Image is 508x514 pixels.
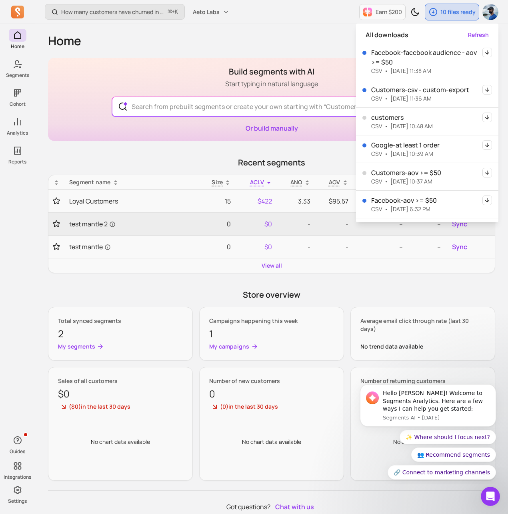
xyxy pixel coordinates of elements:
span: ( 0 ) [220,403,228,410]
p: All downloads [366,30,408,40]
p: CSV [371,122,382,130]
span: • [384,95,388,103]
a: Or build manually [246,124,298,133]
p: Integrations [4,474,31,480]
div: No trend data available [360,343,485,351]
span: • [384,150,388,158]
h1: Build segments with AI [225,66,318,77]
button: Toggle favorite [53,197,60,205]
span: test mantle [69,242,111,252]
p: [DATE] 6:32 PM [390,205,430,213]
p: Segments [6,72,29,79]
span: ANO [290,178,302,186]
p: Analytics [7,130,28,136]
p: [DATE] 11:36 AM [390,95,432,103]
p: in the last 30 days [209,403,334,411]
span: ACLV [250,178,264,186]
p: Recent segments [48,157,495,168]
p: AOV [329,178,340,186]
iframe: Intercom notifications message [348,377,508,484]
p: Campaigns happening this week [209,317,334,325]
p: My campaigns [209,343,250,351]
p: CSV [371,67,382,75]
p: $95.57 [320,196,348,206]
p: Cohort [10,101,26,107]
p: No chart data available [242,438,301,446]
p: Average email click through rate (last 30 days) [360,317,485,333]
button: Sync [450,240,469,253]
iframe: Intercom live chat [481,487,500,506]
a: test mantle [69,242,194,252]
input: Search from prebuilt segments or create your own starting with “Customers who” ... [125,97,418,116]
h1: Home [48,34,495,48]
a: $0 [58,387,70,401]
span: • [384,67,388,75]
a: test mantle 2 [69,219,194,229]
p: Start typing in natural language [225,79,318,89]
p: 10 files ready [440,8,476,16]
p: - [282,242,310,252]
p: -- [358,219,403,229]
button: Aeto Labs [188,5,234,19]
p: Guides [10,448,25,455]
img: avatar [482,4,498,20]
p: $422 [240,196,272,206]
p: 2 [58,327,183,341]
kbd: ⌘ [168,7,172,17]
button: Sync [450,218,469,230]
p: -- [412,219,440,229]
p: - [320,219,348,229]
p: CSV [371,150,382,158]
span: Loyal Customers [69,196,118,206]
a: View all [262,262,282,270]
p: - [282,219,310,229]
p: Facebook-facebook audience - aov >= $50 [371,48,482,67]
p: Store overview [48,289,495,300]
p: 0 [203,219,231,229]
button: Toggle favorite [53,220,60,228]
p: Got questions? [48,500,495,513]
span: Aeto Labs [193,8,220,16]
p: Total synced segments [58,317,183,325]
span: Size [212,178,223,186]
p: [DATE] 11:38 AM [390,67,431,75]
span: • [384,177,388,185]
button: Toggle dark mode [407,4,423,20]
p: $0 [240,219,272,229]
p: No chart data available [91,438,150,446]
p: Facebook-aov >= $50 [371,196,437,205]
p: Home [11,43,24,50]
p: - [320,242,348,252]
p: Google-at least 1 order [371,140,440,150]
p: Customers-csv - custom-export [371,85,469,95]
p: [DATE] 10:37 AM [390,177,432,185]
p: -- [412,242,440,252]
p: customers [371,113,433,122]
p: $0 [240,242,272,252]
p: 1 [209,327,334,341]
span: • [384,205,388,213]
p: 15 [203,196,231,206]
a: My segments [58,343,183,351]
button: 10 files ready [425,4,479,20]
span: • [384,122,388,130]
span: Sync [452,242,467,252]
button: Refresh [468,31,489,39]
p: Reports [8,159,26,165]
p: Sales of all customers [58,377,183,385]
a: My campaigns [209,343,334,351]
span: ( $0 ) [69,403,81,410]
a: 0 [209,387,215,401]
p: -- [358,242,403,252]
kbd: K [175,9,178,15]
